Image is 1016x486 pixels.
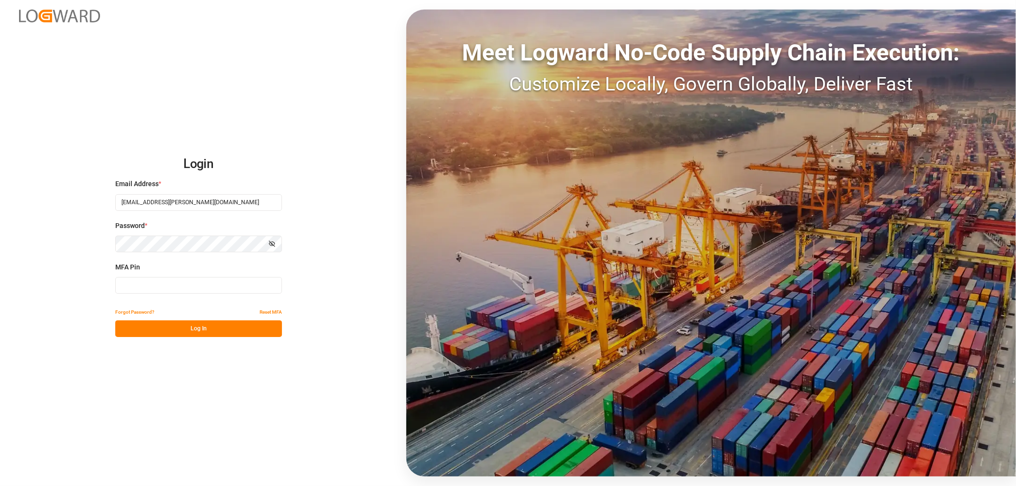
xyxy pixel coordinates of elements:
div: Customize Locally, Govern Globally, Deliver Fast [406,70,1016,99]
div: Meet Logward No-Code Supply Chain Execution: [406,36,1016,70]
span: MFA Pin [115,262,140,272]
h2: Login [115,149,282,179]
span: Email Address [115,179,159,189]
img: Logward_new_orange.png [19,10,100,22]
button: Log In [115,320,282,337]
span: Password [115,221,145,231]
input: Enter your email [115,194,282,211]
button: Reset MFA [260,304,282,320]
button: Forgot Password? [115,304,154,320]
